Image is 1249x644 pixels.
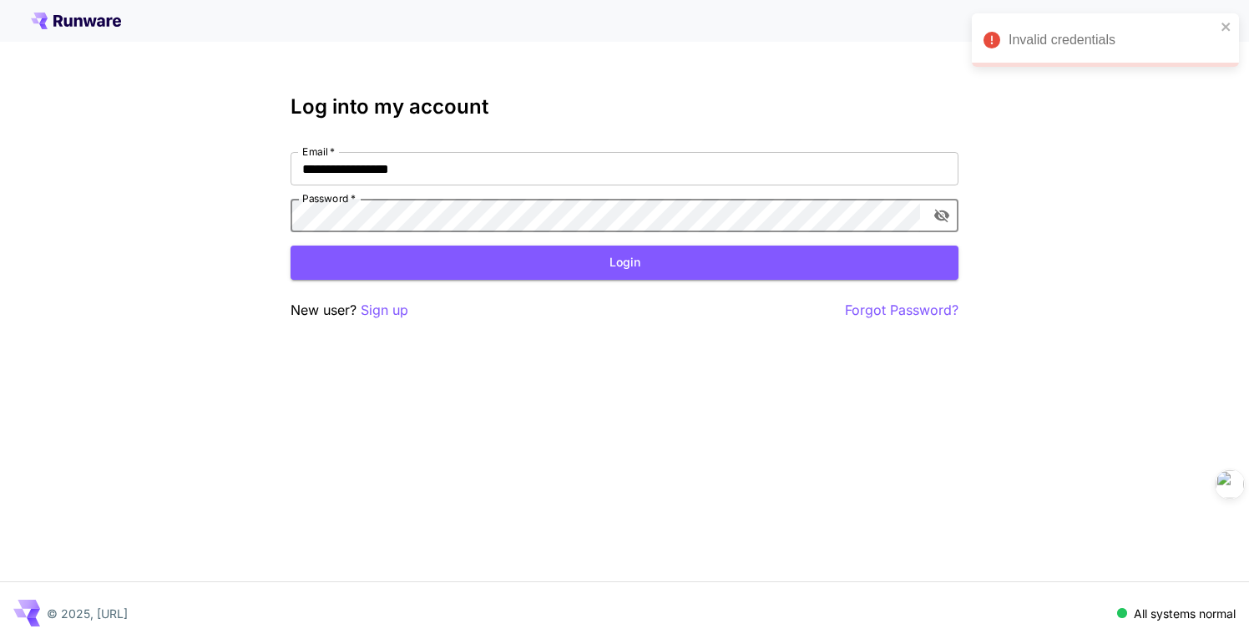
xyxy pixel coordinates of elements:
button: toggle password visibility [927,200,957,231]
p: New user? [291,300,408,321]
div: Invalid credentials [1009,30,1216,50]
p: © 2025, [URL] [47,605,128,622]
label: Email [302,145,335,159]
h3: Log into my account [291,95,958,119]
label: Password [302,191,356,205]
button: Login [291,246,958,280]
button: close [1221,20,1232,33]
button: Forgot Password? [845,300,958,321]
button: Sign up [361,300,408,321]
p: All systems normal [1134,605,1236,622]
